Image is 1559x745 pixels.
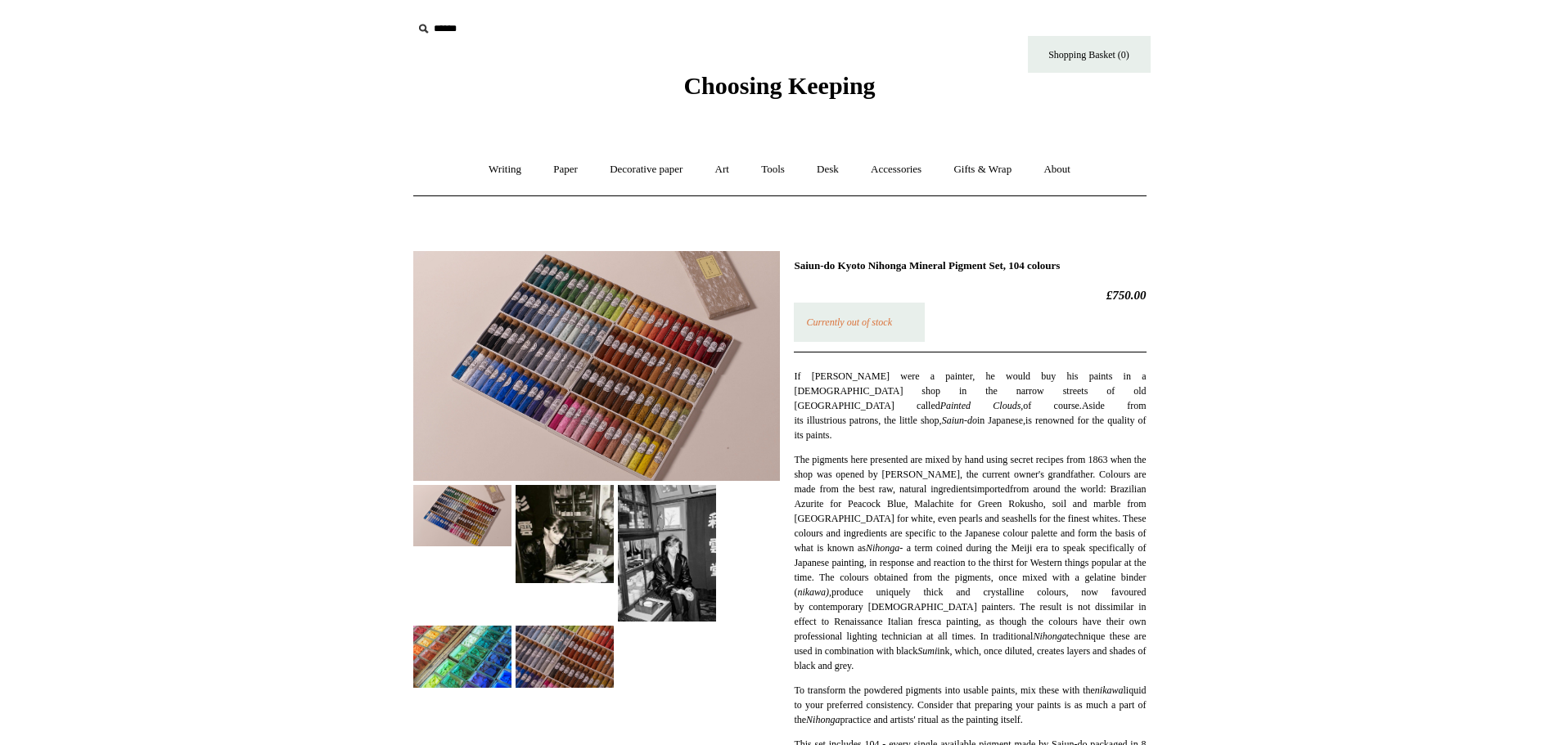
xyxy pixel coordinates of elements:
[866,542,899,554] em: Nihonga
[806,714,840,725] em: Nihonga
[794,452,1146,673] p: The pigments here presented are mixed by hand using secret recipes from 1863 when the shop was op...
[618,485,716,622] img: Saiun-do Kyoto Nihonga Mineral Pigment Set, 104 colours
[1029,148,1085,191] a: About
[794,288,1146,303] h2: £750.00
[413,251,780,481] img: Saiun-do Kyoto Nihonga Mineral Pigment Set, 104 colours
[917,645,937,657] em: Sumi
[746,148,800,191] a: Tools
[413,626,511,687] img: Saiun-do Kyoto Nihonga Mineral Pigment Set, 104 colours
[975,483,1010,495] span: imported
[797,586,831,598] em: nikawa),
[802,148,854,191] a: Desk
[942,415,977,426] em: Saiun-do
[939,148,1026,191] a: Gifts & Wrap
[806,316,892,328] em: Currently out of stock
[794,369,1146,442] p: If [PERSON_NAME] were a painter, he would buy his paints in a [DEMOGRAPHIC_DATA] shop in the narr...
[474,148,536,191] a: Writing
[940,400,1024,411] em: Painted Clouds,
[1033,631,1066,642] em: Nihonga
[856,148,936,191] a: Accessories
[701,148,744,191] a: Art
[794,259,1146,272] h1: Saiun-do Kyoto Nihonga Mineral Pigment Set, 104 colours
[595,148,697,191] a: Decorative paper
[683,85,875,96] a: Choosing Keeping
[413,485,511,546] img: Saiun-do Kyoto Nihonga Mineral Pigment Set, 104 colours
[1079,400,1082,411] em: .
[1023,415,1025,426] em: ,
[516,485,614,583] img: Saiun-do Kyoto Nihonga Mineral Pigment Set, 104 colours
[538,148,593,191] a: Paper
[1095,684,1124,696] em: nikawa
[794,498,1146,671] span: reen Rokusho, soil and marble from [GEOGRAPHIC_DATA] for white, even pearls and seashells for the...
[516,626,614,687] img: Saiun-do Kyoto Nihonga Mineral Pigment Set, 104 colours
[1028,36,1151,73] a: Shopping Basket (0)
[683,72,875,99] span: Choosing Keeping
[794,684,1146,725] span: To transform the powdered pigments into usable paints, mix these with the liquid to your preferre...
[977,415,1023,426] span: in Japanese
